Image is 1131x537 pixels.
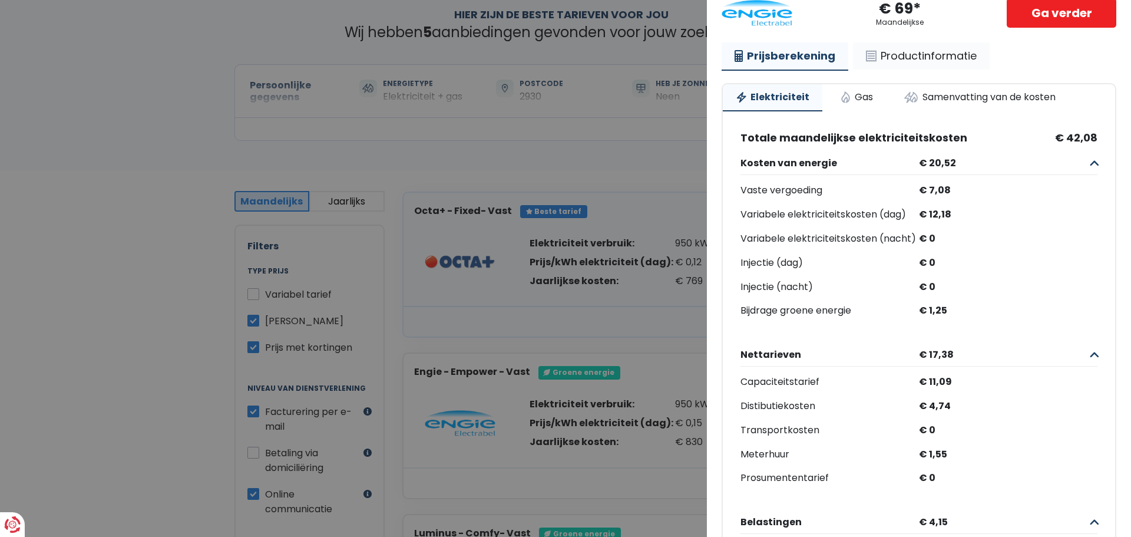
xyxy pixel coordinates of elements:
[740,206,919,223] div: Variabele elektriciteitskosten (dag)
[740,279,919,296] div: Injectie (nacht)
[722,42,848,71] a: Prijsberekening
[723,84,822,111] a: Elektriciteit
[740,230,919,248] div: Variabele elektriciteitskosten (nacht)
[919,206,1097,223] div: € 12,18
[740,446,919,463] div: Meterhuur
[1055,131,1097,144] span: € 42,08
[914,157,1088,169] span: € 20,52
[740,151,1097,175] button: Kosten van energie € 20,52
[891,84,1069,110] a: Samenvatting van de kosten
[919,230,1097,248] div: € 0
[740,131,967,144] span: Totale maandelijkse elektriciteitskosten
[919,470,1097,487] div: € 0
[919,279,1097,296] div: € 0
[919,255,1097,272] div: € 0
[740,422,919,439] div: Transportkosten
[740,516,914,528] span: Belastingen
[740,255,919,272] div: Injectie (dag)
[919,446,1097,463] div: € 1,55
[876,18,924,27] div: Maandelijkse
[740,398,919,415] div: Distibutiekosten
[919,182,1097,199] div: € 7,08
[853,42,990,70] a: Productinformatie
[740,182,919,199] div: Vaste vergoeding
[740,302,919,319] div: Bijdrage groene energie
[919,398,1097,415] div: € 4,74
[914,516,1088,528] span: € 4,15
[919,302,1097,319] div: € 1,25
[919,422,1097,439] div: € 0
[740,343,1097,367] button: Nettarieven € 17,38
[740,510,1097,534] button: Belastingen € 4,15
[740,470,919,487] div: Prosumententarief
[914,349,1088,360] span: € 17,38
[827,84,886,110] a: Gas
[740,374,919,391] div: Capaciteitstarief
[740,157,914,169] span: Kosten van energie
[740,349,914,360] span: Nettarieven
[919,374,1097,391] div: € 11,09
